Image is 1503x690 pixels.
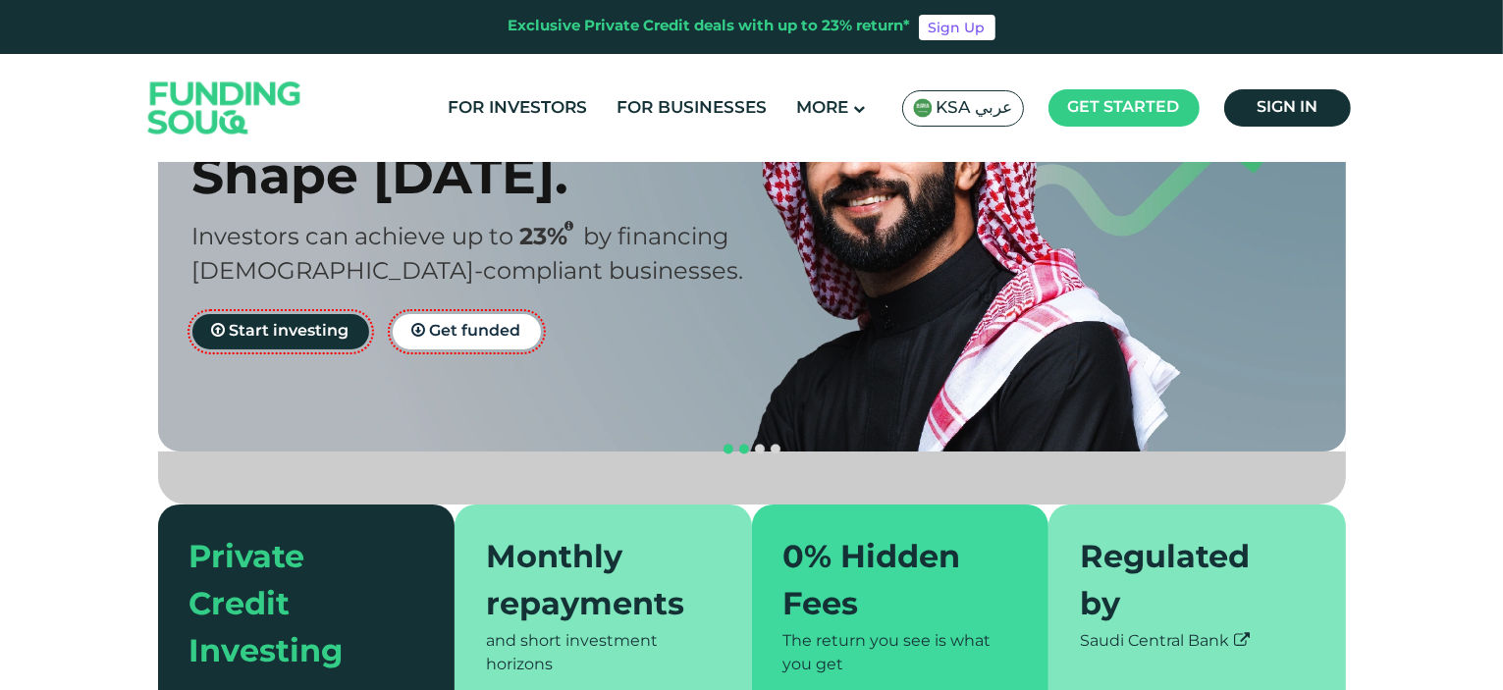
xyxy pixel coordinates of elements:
[192,227,514,249] span: Investors can achieve up to
[192,144,786,206] div: Shape [DATE].
[1068,100,1180,115] span: Get started
[783,536,994,630] div: 0% Hidden Fees
[192,314,369,349] a: Start investing
[189,536,401,677] div: Private Credit Investing
[768,442,783,457] button: navigation
[393,314,541,349] a: Get funded
[444,92,593,125] a: For Investors
[752,442,768,457] button: navigation
[520,227,584,249] span: 23%
[430,324,521,339] span: Get funded
[509,16,911,38] div: Exclusive Private Credit deals with up to 23% return*
[1257,100,1317,115] span: Sign in
[797,100,849,117] span: More
[1224,89,1351,127] a: Sign in
[230,324,349,339] span: Start investing
[565,221,574,232] i: 23% IRR (expected) ~ 15% Net yield (expected)
[937,97,1013,120] span: KSA عربي
[1080,630,1315,654] div: Saudi Central Bank
[613,92,773,125] a: For Businesses
[736,442,752,457] button: navigation
[486,630,721,677] div: and short investment horizons
[783,630,1018,677] div: The return you see is what you get
[913,98,933,118] img: SA Flag
[1080,536,1291,630] div: Regulated by
[129,59,321,158] img: Logo
[919,15,995,40] a: Sign Up
[486,536,697,630] div: Monthly repayments
[721,442,736,457] button: navigation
